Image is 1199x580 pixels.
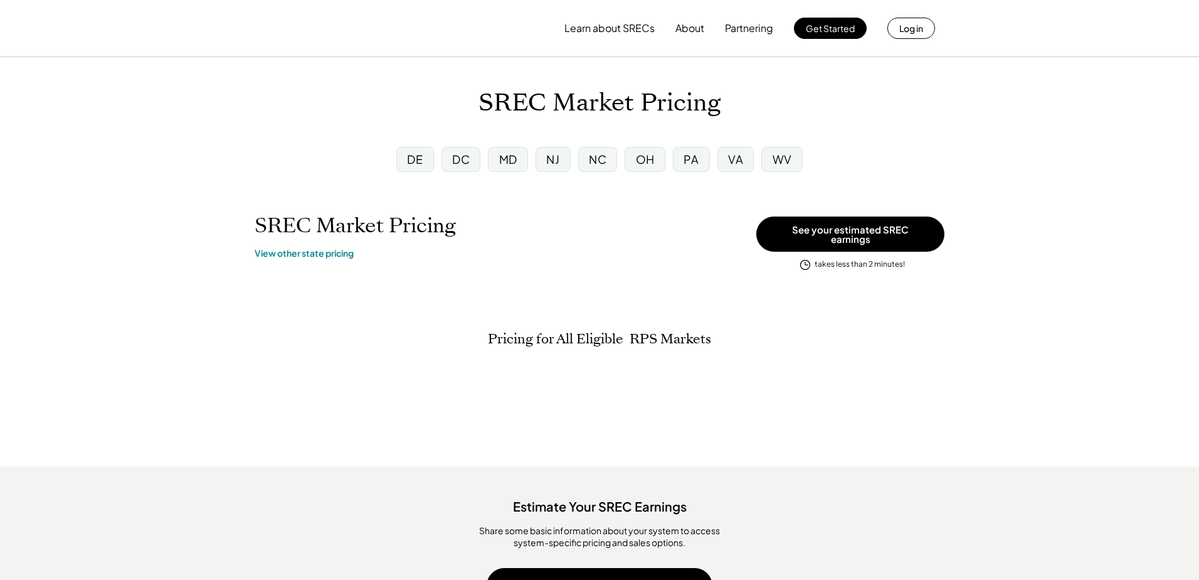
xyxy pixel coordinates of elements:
[725,16,773,41] button: Partnering
[462,525,737,549] div: ​Share some basic information about your system to access system-specific pricing and sales options.
[564,16,655,41] button: Learn about SRECs
[684,151,699,167] div: PA
[815,259,905,270] div: takes less than 2 minutes!
[13,491,1186,515] div: Estimate Your SREC Earnings
[887,18,935,39] button: Log in
[255,213,456,238] h1: SREC Market Pricing
[756,217,944,252] button: See your estimated SREC earnings
[589,151,606,167] div: NC
[452,151,470,167] div: DC
[675,16,704,41] button: About
[478,89,721,118] h1: SREC Market Pricing
[264,7,368,50] img: yH5BAEAAAAALAAAAAABAAEAAAIBRAA7
[794,18,867,39] button: Get Started
[773,151,792,167] div: WV
[407,151,423,167] div: DE
[636,151,655,167] div: OH
[488,331,711,347] h2: Pricing for All Eligible RPS Markets
[255,247,354,260] a: View other state pricing
[546,151,559,167] div: NJ
[499,151,517,167] div: MD
[728,151,743,167] div: VA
